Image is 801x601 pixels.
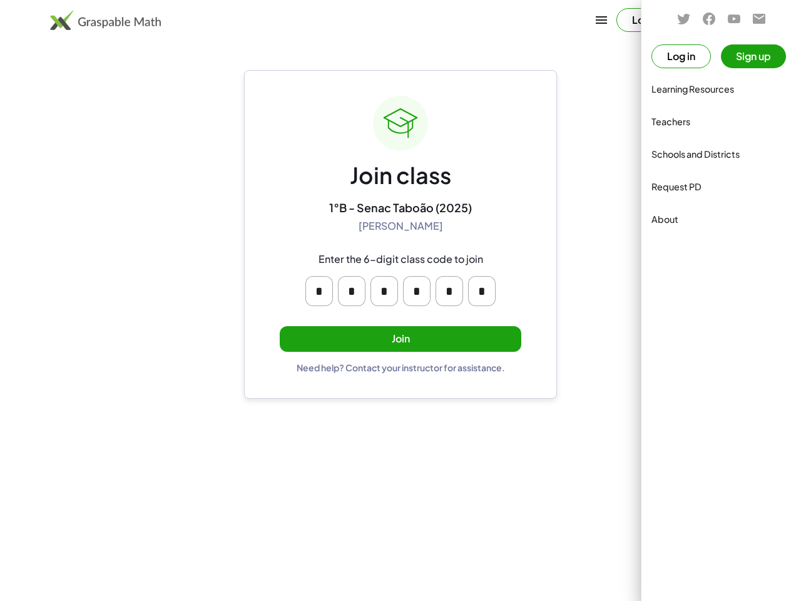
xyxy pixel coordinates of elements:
[651,114,791,129] div: Teachers
[721,44,786,68] button: Sign up
[651,44,711,68] button: Log in
[651,179,791,194] div: Request PD
[646,74,796,104] a: Learning Resources
[651,212,791,227] div: About
[651,81,791,96] div: Learning Resources
[651,146,791,162] div: Schools and Districts
[646,204,796,234] a: About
